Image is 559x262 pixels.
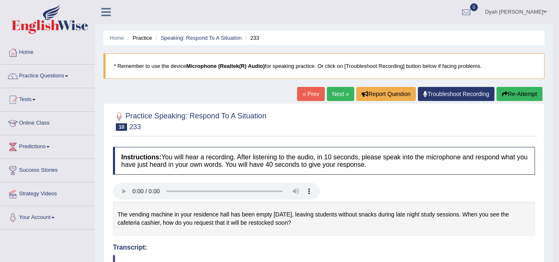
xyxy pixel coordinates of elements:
[161,35,242,41] a: Speaking: Respond To A Situation
[186,63,265,69] b: Microphone (Realtek(R) Audio)
[0,65,95,85] a: Practice Questions
[113,110,266,131] h2: Practice Speaking: Respond To A Situation
[356,87,416,101] button: Report Question
[327,87,354,101] a: Next »
[113,202,535,236] div: The vending machine in your residence hall has been empty [DATE], leaving students without snacks...
[116,123,127,131] span: 10
[0,41,95,62] a: Home
[0,159,95,180] a: Success Stories
[297,87,324,101] a: « Prev
[0,88,95,109] a: Tests
[103,53,545,79] blockquote: * Remember to use the device for speaking practice. Or click on [Troubleshoot Recording] button b...
[125,34,152,42] li: Practice
[113,147,535,175] h4: You will hear a recording. After listening to the audio, in 10 seconds, please speak into the mic...
[243,34,259,42] li: 233
[0,135,95,156] a: Predictions
[0,183,95,203] a: Strategy Videos
[497,87,542,101] button: Re-Attempt
[121,154,161,161] b: Instructions:
[418,87,494,101] a: Troubleshoot Recording
[110,35,124,41] a: Home
[0,206,95,227] a: Your Account
[470,3,478,11] span: 0
[0,112,95,132] a: Online Class
[129,123,141,131] small: 233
